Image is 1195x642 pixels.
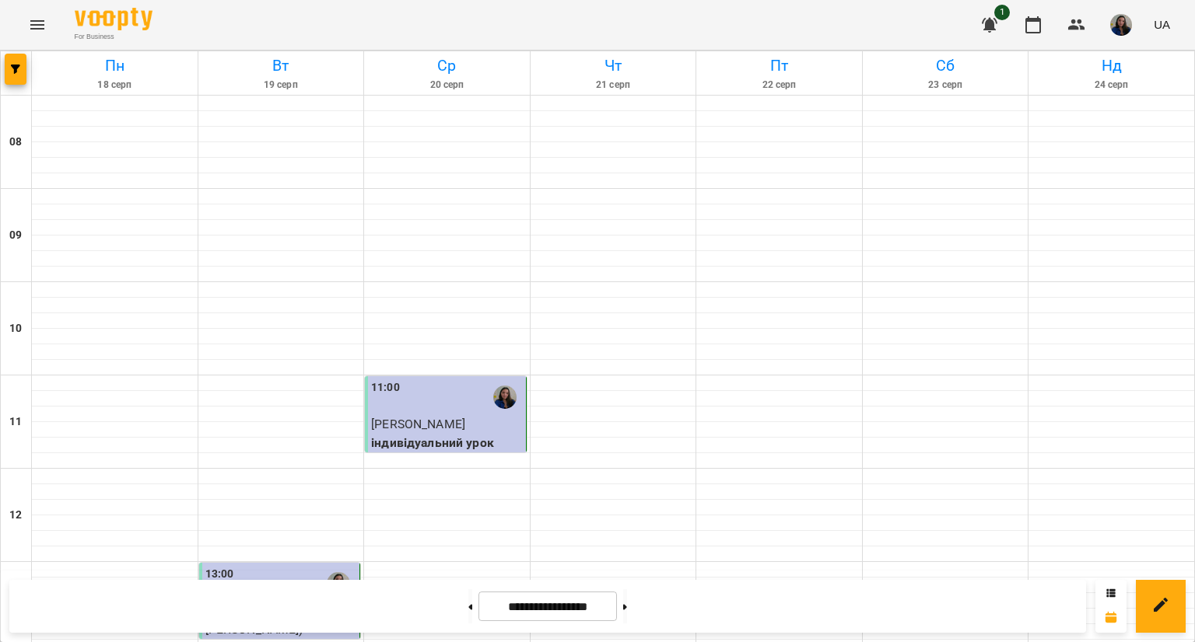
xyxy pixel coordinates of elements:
h6: 09 [9,227,22,244]
h6: 11 [9,413,22,431]
h6: Ср [366,54,527,78]
h6: 22 серп [699,78,860,92]
h6: 20 серп [366,78,527,92]
span: For Business [75,32,152,42]
h6: Нд [1031,54,1192,78]
h6: 19 серп [201,78,362,92]
h6: 21 серп [533,78,694,92]
h6: 23 серп [865,78,1026,92]
button: Menu [19,6,56,44]
img: Voopty Logo [75,8,152,30]
button: UA [1148,10,1176,39]
span: 1 [994,5,1010,20]
h6: 24 серп [1031,78,1192,92]
h6: Сб [865,54,1026,78]
h6: 12 [9,507,22,524]
h6: Пн [34,54,195,78]
h6: 18 серп [34,78,195,92]
h6: 10 [9,320,22,337]
h6: 08 [9,134,22,151]
img: Самчук Дарина [493,386,517,409]
label: 13:00 [205,566,234,583]
span: [PERSON_NAME] [371,417,465,431]
h6: Чт [533,54,694,78]
img: ae595b08ead7d6d5f9af2f06f99573c6.jpeg [1110,14,1132,36]
span: UA [1154,16,1170,33]
label: 11:00 [371,379,400,396]
p: індивідуальний урок [371,434,523,452]
h6: Пт [699,54,860,78]
h6: Вт [201,54,362,78]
